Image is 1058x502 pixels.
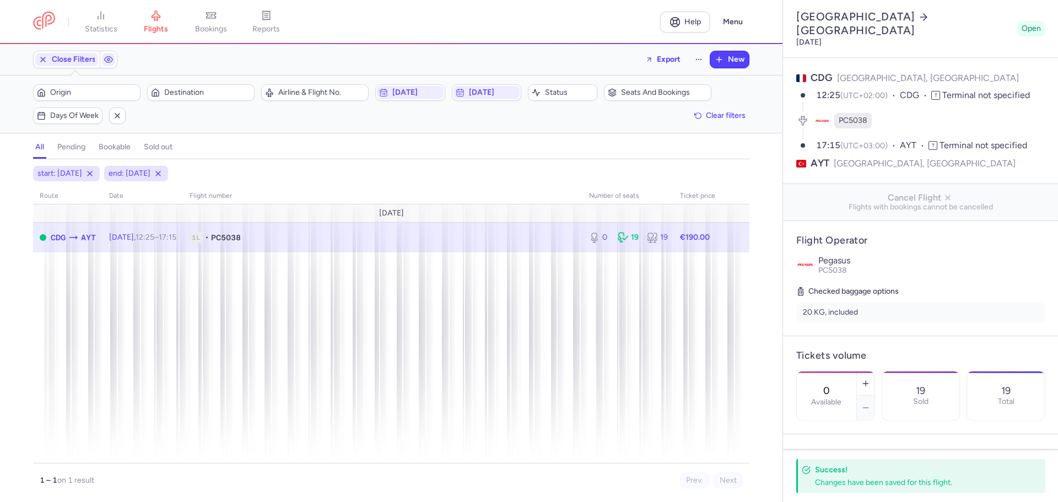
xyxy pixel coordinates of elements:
span: Flights with bookings cannot be cancelled [792,203,1050,212]
a: statistics [73,10,128,34]
button: [DATE] [375,84,445,101]
span: [GEOGRAPHIC_DATA], [GEOGRAPHIC_DATA] [834,156,1016,170]
button: Status [528,84,597,101]
h4: Success! [815,465,1021,475]
span: Terminal not specified [940,140,1027,150]
span: reports [252,24,280,34]
span: – [136,233,176,242]
span: Antalya, Antalya, Turkey [81,231,96,244]
span: Destination [164,88,251,97]
span: • [205,232,209,243]
span: [DATE] [379,209,404,218]
span: end: [DATE] [109,168,150,179]
p: Total [998,397,1014,406]
h5: Checked baggage options [796,285,1045,298]
span: Clear filters [706,111,746,120]
span: [DATE] [392,88,441,97]
h4: bookable [99,142,131,152]
div: 0 [589,232,609,243]
a: CitizenPlane red outlined logo [33,12,55,32]
button: Days of week [33,107,102,124]
h4: Tickets volume [796,349,1045,362]
time: 17:15 [159,233,176,242]
span: AYT [811,156,829,170]
a: reports [239,10,294,34]
button: Export [638,51,688,68]
span: [GEOGRAPHIC_DATA], [GEOGRAPHIC_DATA] [837,73,1019,83]
th: route [33,188,102,204]
span: Export [657,55,681,63]
h4: Flight Operator [796,234,1045,247]
h2: [GEOGRAPHIC_DATA] [GEOGRAPHIC_DATA] [796,10,1013,37]
time: 12:25 [816,90,840,100]
span: Cancel Flight [792,193,1050,203]
a: bookings [183,10,239,34]
button: Origin [33,84,141,101]
span: Status [545,88,593,97]
span: PC5038 [818,266,847,275]
button: Clear filters [690,107,749,124]
span: on 1 result [57,476,94,485]
span: [DATE], [109,233,176,242]
span: CDG [900,89,931,102]
span: flights [144,24,168,34]
span: AYT [900,139,929,152]
li: 20 KG, included [796,303,1045,322]
div: 19 [647,232,667,243]
a: Help [660,12,710,33]
span: Open [1022,23,1041,34]
span: Help [684,18,701,26]
button: Seats and bookings [604,84,711,101]
strong: €190.00 [680,233,710,242]
th: Ticket price [673,188,722,204]
span: (UTC+03:00) [840,141,888,150]
span: T [931,91,940,100]
strong: 1 – 1 [40,476,57,485]
div: Changes have been saved for this flight. [815,477,1021,488]
button: Next [714,472,743,489]
time: [DATE] [796,37,822,47]
button: Menu [716,12,749,33]
span: Close Filters [52,55,96,64]
span: 1L [190,232,203,243]
p: 19 [1001,385,1011,396]
p: Sold [913,397,929,406]
span: Airline & Flight No. [278,88,365,97]
span: CDG [811,72,833,84]
time: 12:25 [136,233,154,242]
span: statistics [85,24,117,34]
h4: pending [57,142,85,152]
th: date [102,188,183,204]
th: Flight number [183,188,582,204]
a: flights [128,10,183,34]
h4: Price [796,447,1045,460]
button: Airline & Flight No. [261,84,369,101]
span: New [728,55,744,64]
span: OPEN [40,234,46,241]
p: 19 [916,385,925,396]
span: Terminal not specified [942,90,1030,100]
div: 19 [618,232,638,243]
span: start: [DATE] [37,168,82,179]
button: Destination [147,84,255,101]
span: Days of week [50,111,99,120]
span: Origin [50,88,137,97]
p: Pegasus [818,256,1045,266]
img: Pegasus logo [796,256,814,273]
span: T [929,141,937,150]
button: Close Filters [34,51,100,68]
span: bookings [195,24,227,34]
span: Seats and bookings [621,88,708,97]
label: Available [811,398,841,407]
h4: all [35,142,44,152]
span: (UTC+02:00) [840,91,888,100]
figure: PC airline logo [814,113,830,128]
span: Charles De Gaulle, Paris, France [51,231,66,244]
span: [DATE] [469,88,517,97]
span: PC5038 [211,232,241,243]
th: number of seats [582,188,673,204]
button: New [710,51,749,68]
button: Prev. [680,472,709,489]
span: PC5038 [839,115,867,126]
h4: sold out [144,142,172,152]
